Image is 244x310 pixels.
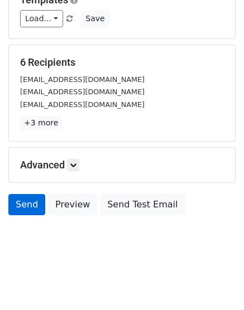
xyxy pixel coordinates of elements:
[100,194,185,215] a: Send Test Email
[20,10,63,27] a: Load...
[8,194,45,215] a: Send
[80,10,109,27] button: Save
[20,159,224,171] h5: Advanced
[20,56,224,69] h5: 6 Recipients
[20,100,145,109] small: [EMAIL_ADDRESS][DOMAIN_NAME]
[20,88,145,96] small: [EMAIL_ADDRESS][DOMAIN_NAME]
[20,116,62,130] a: +3 more
[20,75,145,84] small: [EMAIL_ADDRESS][DOMAIN_NAME]
[188,256,244,310] iframe: Chat Widget
[48,194,97,215] a: Preview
